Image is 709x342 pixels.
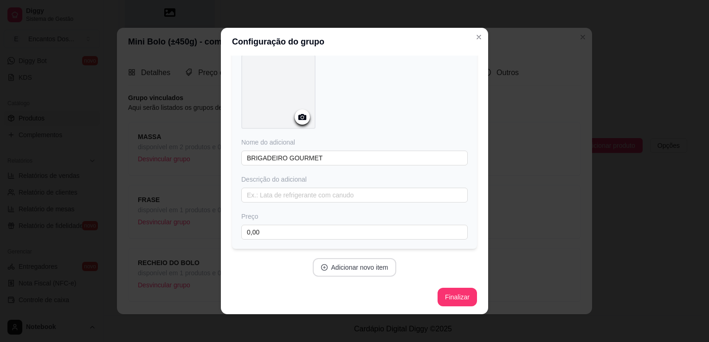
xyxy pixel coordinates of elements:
[241,175,468,184] div: Descrição do adicional
[241,138,468,147] div: Nome do adicional
[221,28,488,56] header: Configuração do grupo
[321,264,328,271] span: plus-circle
[241,188,468,203] input: Ex.: Lata de refrigerante com canudo
[313,258,397,277] button: plus-circleAdicionar novo item
[438,288,477,306] button: Finalizar
[241,151,468,165] input: Ex.: Coca-cola 350ml
[241,212,468,221] div: Preço
[471,30,486,44] button: Close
